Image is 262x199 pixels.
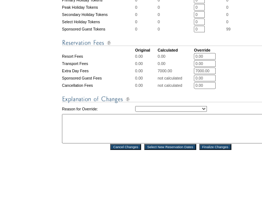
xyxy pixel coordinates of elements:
[135,68,157,74] td: 0.00
[62,4,134,11] td: Peak Holiday Tokens
[226,20,228,24] span: 0
[62,53,134,60] td: Resort Fees
[158,75,193,81] td: not calculated
[158,19,193,25] td: 0
[135,60,157,67] td: 0.00
[62,26,134,32] td: Sponsored Guest Tokens
[62,60,134,67] td: Transport Fees
[135,4,157,11] td: 0
[135,48,157,52] td: Original
[62,82,134,89] td: Cancellation Fees
[158,26,193,32] td: 0
[110,144,141,150] input: Cancel Changes
[199,144,231,150] input: Finalize Changes
[135,26,157,32] td: 0
[135,82,157,89] td: 0.00
[135,11,157,18] td: 0
[62,68,134,74] td: Extra Day Fees
[62,19,134,25] td: Select Holiday Tokens
[62,75,134,81] td: Sponsored Guest Fees
[226,5,228,9] span: 0
[62,11,134,18] td: Secondary Holiday Tokens
[158,68,193,74] td: 7000.00
[158,60,193,67] td: 0.00
[144,144,196,150] input: Select New Reservation Dates
[158,4,193,11] td: 0
[194,48,225,52] td: Override
[226,12,228,17] span: 0
[135,75,157,81] td: 0.00
[135,53,157,60] td: 0.00
[226,27,230,31] span: 99
[135,19,157,25] td: 0
[158,82,193,89] td: not calculated
[158,48,193,52] td: Calculated
[158,11,193,18] td: 0
[158,53,193,60] td: 0.00
[62,104,134,113] td: Reason for Override:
